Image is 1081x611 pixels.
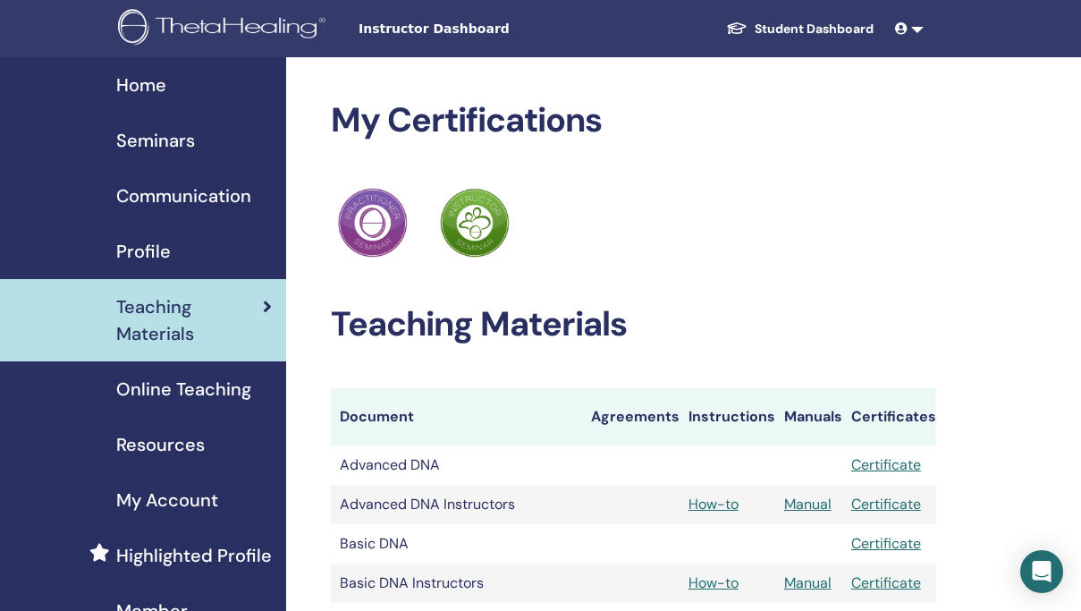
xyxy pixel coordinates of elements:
th: Certificates [842,388,936,446]
a: Certificate [851,455,921,474]
img: graduation-cap-white.svg [726,21,747,36]
a: Certificate [851,495,921,513]
td: Advanced DNA Instructors [331,485,582,524]
h2: My Certifications [331,100,936,141]
span: Highlighted Profile [116,542,272,569]
td: Basic DNA [331,524,582,564]
h2: Teaching Materials [331,304,936,345]
span: Profile [116,238,171,265]
a: Manual [784,573,832,592]
a: How-to [688,573,739,592]
th: Agreements [582,388,680,446]
th: Manuals [775,388,842,446]
td: Basic DNA Instructors [331,564,582,603]
span: Online Teaching [116,376,251,403]
div: Open Intercom Messenger [1020,550,1063,593]
a: Certificate [851,573,921,592]
span: Teaching Materials [116,293,263,347]
a: How-to [688,495,739,513]
img: Practitioner [338,188,408,258]
a: Student Dashboard [712,13,888,46]
th: Document [331,388,582,446]
a: Certificate [851,534,921,553]
span: Resources [116,431,205,458]
span: Instructor Dashboard [359,20,627,38]
img: Practitioner [440,188,510,258]
td: Advanced DNA [331,446,582,485]
a: Manual [784,495,832,513]
img: logo.png [118,9,332,49]
th: Instructions [680,388,775,446]
span: Home [116,72,166,98]
span: My Account [116,487,218,513]
span: Communication [116,182,251,209]
span: Seminars [116,127,195,154]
